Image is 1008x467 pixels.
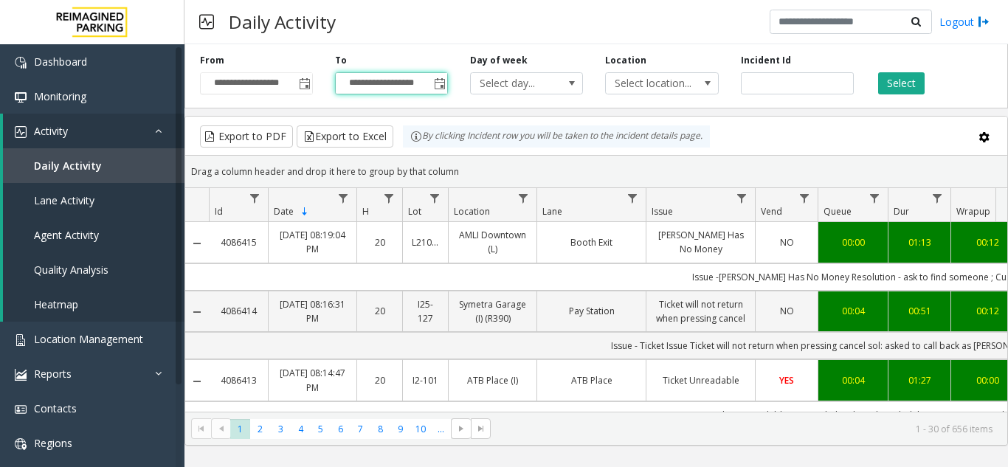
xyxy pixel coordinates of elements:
[878,72,925,94] button: Select
[34,367,72,381] span: Reports
[297,125,393,148] button: Export to Excel
[3,114,184,148] a: Activity
[471,418,491,439] span: Go to the last page
[431,73,447,94] span: Toggle popup
[764,235,809,249] a: NO
[546,235,637,249] a: Booth Exit
[451,418,471,439] span: Go to the next page
[655,228,746,256] a: [PERSON_NAME] Has No Money
[652,205,673,218] span: Issue
[939,14,990,30] a: Logout
[470,54,528,67] label: Day of week
[185,376,209,387] a: Collapse Details
[546,304,637,318] a: Pay Station
[3,148,184,183] a: Daily Activity
[761,205,782,218] span: Vend
[185,238,209,249] a: Collapse Details
[403,125,710,148] div: By clicking Incident row you will be taken to the incident details page.
[334,188,353,208] a: Date Filter Menu
[379,188,399,208] a: H Filter Menu
[412,297,439,325] a: I25-127
[732,188,752,208] a: Issue Filter Menu
[34,124,68,138] span: Activity
[15,91,27,103] img: 'icon'
[500,423,993,435] kendo-pager-info: 1 - 30 of 656 items
[411,419,431,439] span: Page 10
[3,218,184,252] a: Agent Activity
[15,57,27,69] img: 'icon'
[412,235,439,249] a: L21063900
[277,297,348,325] a: [DATE] 08:16:31 PM
[34,89,86,103] span: Monitoring
[780,305,794,317] span: NO
[623,188,643,208] a: Lane Filter Menu
[956,205,990,218] span: Wrapup
[34,297,78,311] span: Heatmap
[215,205,223,218] span: Id
[546,373,637,387] a: ATB Place
[894,205,909,218] span: Dur
[218,235,259,249] a: 4086415
[291,419,311,439] span: Page 4
[277,366,348,394] a: [DATE] 08:14:47 PM
[370,419,390,439] span: Page 8
[34,401,77,415] span: Contacts
[764,304,809,318] a: NO
[277,228,348,256] a: [DATE] 08:19:04 PM
[34,159,102,173] span: Daily Activity
[475,423,487,435] span: Go to the last page
[455,423,467,435] span: Go to the next page
[218,373,259,387] a: 4086413
[897,373,942,387] a: 01:27
[362,205,369,218] span: H
[897,235,942,249] a: 01:13
[15,369,27,381] img: 'icon'
[655,373,746,387] a: Ticket Unreadable
[15,438,27,450] img: 'icon'
[408,205,421,218] span: Lot
[366,235,393,249] a: 20
[390,419,410,439] span: Page 9
[928,188,947,208] a: Dur Filter Menu
[34,436,72,450] span: Regions
[824,205,852,218] span: Queue
[458,373,528,387] a: ATB Place (I)
[978,14,990,30] img: logout
[34,228,99,242] span: Agent Activity
[311,419,331,439] span: Page 5
[458,297,528,325] a: Symetra Garage (I) (R390)
[606,73,695,94] span: Select location...
[366,304,393,318] a: 20
[605,54,646,67] label: Location
[542,205,562,218] span: Lane
[827,373,879,387] a: 00:04
[271,419,291,439] span: Page 3
[897,304,942,318] a: 00:51
[412,373,439,387] a: I2-101
[250,419,270,439] span: Page 2
[245,188,265,208] a: Id Filter Menu
[299,206,311,218] span: Sortable
[230,419,250,439] span: Page 1
[351,419,370,439] span: Page 7
[218,304,259,318] a: 4086414
[3,183,184,218] a: Lane Activity
[274,205,294,218] span: Date
[780,236,794,249] span: NO
[827,304,879,318] a: 00:04
[795,188,815,208] a: Vend Filter Menu
[200,54,224,67] label: From
[865,188,885,208] a: Queue Filter Menu
[655,297,746,325] a: Ticket will not return when pressing cancel
[827,235,879,249] a: 00:00
[200,125,293,148] button: Export to PDF
[34,193,94,207] span: Lane Activity
[296,73,312,94] span: Toggle popup
[454,205,490,218] span: Location
[185,306,209,318] a: Collapse Details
